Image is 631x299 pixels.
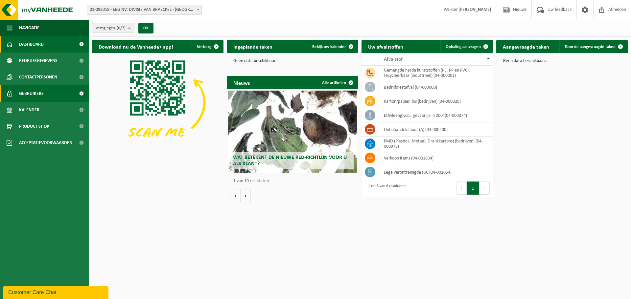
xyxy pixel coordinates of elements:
iframe: chat widget [3,285,110,299]
td: PMD (Plastiek, Metaal, Drankkartons) (bedrijven) (04-000978) [379,137,493,151]
h2: Ingeplande taken [227,40,279,53]
span: Verberg [197,45,211,49]
td: gemengde harde kunststoffen (PE, PP en PVC), recycleerbaar (industrieel) (04-000001) [379,66,493,80]
span: Dashboard [19,36,44,53]
button: Volgende [241,189,251,202]
span: Bedrijfsgegevens [19,53,58,69]
p: Geen data beschikbaar. [233,59,352,63]
td: verkoop items (04-001834) [379,151,493,165]
p: Geen data beschikbaar. [503,59,621,63]
button: Vorige [230,189,241,202]
span: Gebruikers [19,85,44,102]
td: Lege verontreinigde IBC (04-002054) [379,165,493,179]
button: Vestigingen(6/7) [92,23,134,33]
h2: Download nu de Vanheede+ app! [92,40,180,53]
p: 1 van 10 resultaten [233,179,355,183]
span: Acceptatievoorwaarden [19,135,72,151]
a: Ophaling aanvragen [440,40,492,53]
h2: Nieuws [227,76,256,89]
a: Alle artikelen [317,76,358,89]
button: Previous [456,182,467,195]
h2: Uw afvalstoffen [362,40,410,53]
span: Kalender [19,102,39,118]
td: karton/papier, los (bedrijven) (04-000026) [379,94,493,108]
strong: [PERSON_NAME] [458,7,491,12]
img: Download de VHEPlus App [92,53,223,152]
a: Wat betekent de nieuwe RED-richtlijn voor u als klant? [228,91,357,173]
span: Contactpersonen [19,69,57,85]
td: bedrijfsrestafval (04-000008) [379,80,493,94]
td: ethyleenglycol, gevaarlijk in 200l (04-000074) [379,108,493,122]
a: Bekijk uw kalender [307,40,358,53]
span: Ophaling aanvragen [446,45,481,49]
button: 1 [467,182,479,195]
button: OK [138,23,153,33]
span: Toon de aangevraagde taken [565,45,616,49]
span: Wat betekent de nieuwe RED-richtlijn voor u als klant? [233,155,347,166]
count: (6/7) [117,26,126,30]
span: Product Shop [19,118,49,135]
span: 01-093018 - EEG NV, DIVISIE VAN BRAECKEL - SINT-MARTENS-LATEM [87,5,202,15]
span: Bekijk uw kalender [312,45,346,49]
button: Next [479,182,490,195]
span: Vestigingen [96,23,126,33]
td: onbehandeld hout (A) (04-000200) [379,122,493,137]
button: Verberg [192,40,223,53]
div: 1 tot 8 van 8 resultaten [365,181,406,195]
a: Toon de aangevraagde taken [559,40,627,53]
span: Afvalstof [384,57,403,62]
h2: Aangevraagde taken [496,40,556,53]
span: 01-093018 - EEG NV, DIVISIE VAN BRAECKEL - SINT-MARTENS-LATEM [87,5,201,14]
span: Navigatie [19,20,39,36]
